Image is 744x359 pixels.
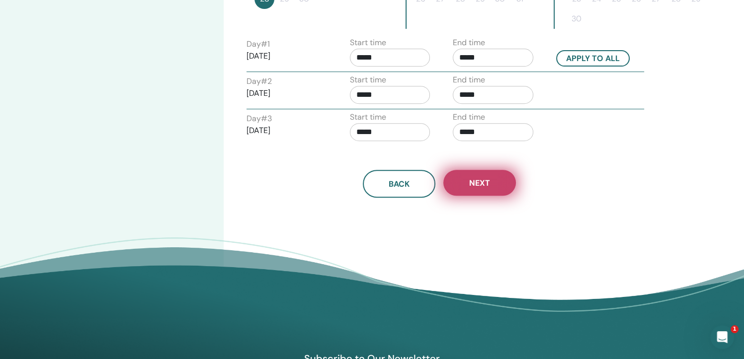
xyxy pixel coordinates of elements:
[389,179,410,189] span: Back
[350,37,386,49] label: Start time
[247,38,270,50] label: Day # 1
[731,325,739,333] span: 1
[710,325,734,349] iframe: Intercom live chat
[247,75,272,87] label: Day # 2
[567,9,586,29] button: 30
[350,111,386,123] label: Start time
[247,125,327,137] p: [DATE]
[469,178,490,188] span: Next
[453,37,485,49] label: End time
[453,74,485,86] label: End time
[247,87,327,99] p: [DATE]
[443,170,516,196] button: Next
[556,50,630,67] button: Apply to all
[363,170,435,198] button: Back
[453,111,485,123] label: End time
[247,113,272,125] label: Day # 3
[350,74,386,86] label: Start time
[247,50,327,62] p: [DATE]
